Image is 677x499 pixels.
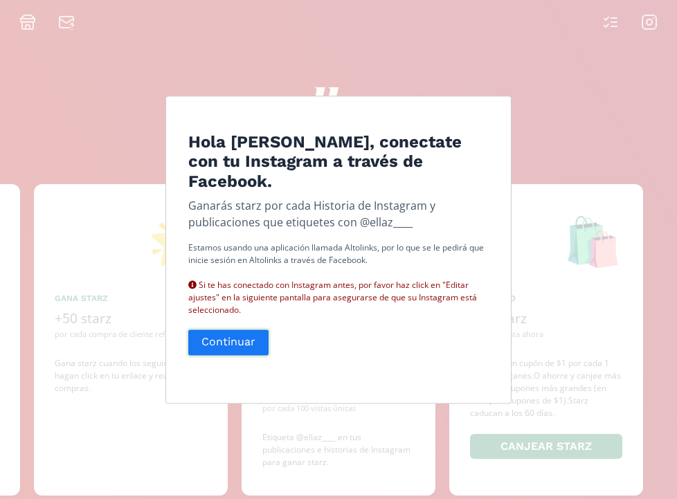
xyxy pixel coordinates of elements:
div: Si te has conectado con Instagram antes, por favor haz click en "Editar ajustes" en la siguiente ... [188,266,489,316]
p: Ganarás starz por cada Historia de Instagram y publicaciones que etiquetes con @ellaz____ [188,197,489,230]
h4: Hola [PERSON_NAME], conectate con tu Instagram a través de Facebook. [188,132,489,192]
p: Estamos usando una aplicación llamada Altolinks, por lo que se le pedirá que inicie sesión en Alt... [188,242,489,316]
div: Edit Program [165,96,512,403]
button: Continuar [186,327,271,357]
